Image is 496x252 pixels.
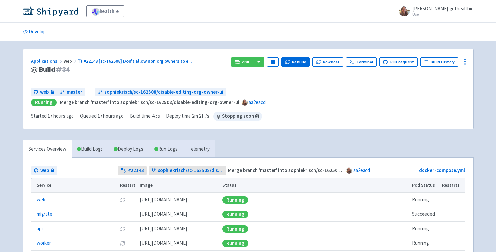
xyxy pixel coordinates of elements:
[98,113,124,119] time: 17 hours ago
[140,210,187,218] span: [DOMAIN_NAME][URL]
[23,140,72,158] a: Services Overview
[183,140,215,158] a: Telemetry
[440,178,465,193] th: Restarts
[120,241,125,246] button: Restart pod
[220,178,410,193] th: Status
[64,58,78,64] span: web
[80,113,124,119] span: Queued
[104,88,223,96] span: sophiekrisch/sc-162508/disable-editing-org-owner-ui
[31,178,118,193] th: Service
[412,5,474,12] span: [PERSON_NAME]-gethealthie
[249,99,266,105] a: aa2eacd
[31,112,262,121] div: · · ·
[37,196,45,204] a: web
[31,166,57,175] a: web
[149,140,183,158] a: Run Logs
[128,167,144,174] strong: # 22143
[346,57,377,67] a: Terminal
[410,222,440,236] td: Running
[118,178,138,193] th: Restart
[213,112,262,121] span: Stopping soon
[222,225,248,233] div: Running
[231,57,253,67] a: Visit
[137,178,220,193] th: Image
[158,167,223,174] span: sophiekrisch/sc-162508/disable-editing-org-owner-ui
[78,58,193,64] a: #22143 [sc-162508] Don't allow non org owners to e...
[228,167,407,173] strong: Merge branch 'master' into sophiekrisch/sc-162508/disable-editing-org-owner-ui
[149,166,226,175] a: sophiekrisch/sc-162508/disable-editing-org-owner-ui
[39,66,71,73] span: Build
[410,193,440,207] td: Running
[130,112,151,120] span: Build time
[420,57,458,67] a: Build History
[379,57,418,67] a: Pull Request
[67,88,82,96] span: master
[410,207,440,222] td: Succeeded
[353,167,370,173] a: aa2eacd
[222,211,248,218] div: Running
[395,6,474,16] a: [PERSON_NAME]-gethealthie User
[410,178,440,193] th: Pod Status
[88,88,93,96] span: ←
[60,99,239,105] strong: Merge branch 'master' into sophiekrisch/sc-162508/disable-editing-org-owner-ui
[56,65,71,74] span: # 34
[23,6,78,16] img: Shipyard logo
[108,140,149,158] a: Deploy Logs
[312,57,343,67] button: Rowboat
[31,99,57,106] div: Running
[120,226,125,232] button: Restart pod
[40,88,49,96] span: web
[48,113,74,119] time: 17 hours ago
[222,196,248,204] div: Running
[37,210,52,218] a: migrate
[31,113,74,119] span: Started
[95,88,226,97] a: sophiekrisch/sc-162508/disable-editing-org-owner-ui
[120,197,125,203] button: Restart pod
[267,57,279,67] button: Pause
[40,167,49,174] span: web
[118,166,147,175] a: #22143
[83,58,192,64] span: #22143 [sc-162508] Don't allow non org owners to e ...
[192,112,209,120] span: 2m 21.7s
[166,112,191,120] span: Deploy time
[23,23,46,41] a: Develop
[37,225,43,233] a: api
[72,140,108,158] a: Build Logs
[57,88,85,97] a: master
[419,167,465,173] a: docker-compose.yml
[152,112,160,120] span: 4.5s
[37,239,51,247] a: worker
[222,240,248,247] div: Running
[31,58,64,64] a: Applications
[140,196,187,204] span: [DOMAIN_NAME][URL]
[86,5,124,17] a: healthie
[140,239,187,247] span: [DOMAIN_NAME][URL]
[281,57,310,67] button: Rebuild
[412,12,474,16] small: User
[242,59,250,65] span: Visit
[410,236,440,251] td: Running
[31,88,57,97] a: web
[140,225,187,233] span: [DOMAIN_NAME][URL]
